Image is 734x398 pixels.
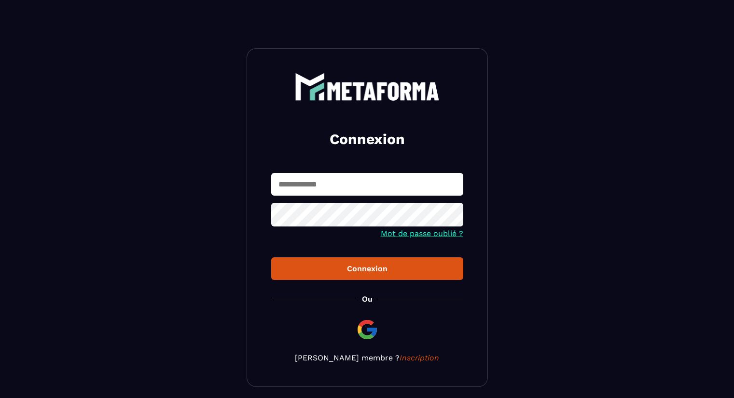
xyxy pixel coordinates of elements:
a: Inscription [400,353,439,362]
p: Ou [362,294,373,304]
button: Connexion [271,257,463,280]
p: [PERSON_NAME] membre ? [271,353,463,362]
img: logo [295,73,440,101]
h2: Connexion [283,130,452,149]
a: logo [271,73,463,101]
img: google [356,318,379,341]
a: Mot de passe oublié ? [381,229,463,238]
div: Connexion [279,264,456,273]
